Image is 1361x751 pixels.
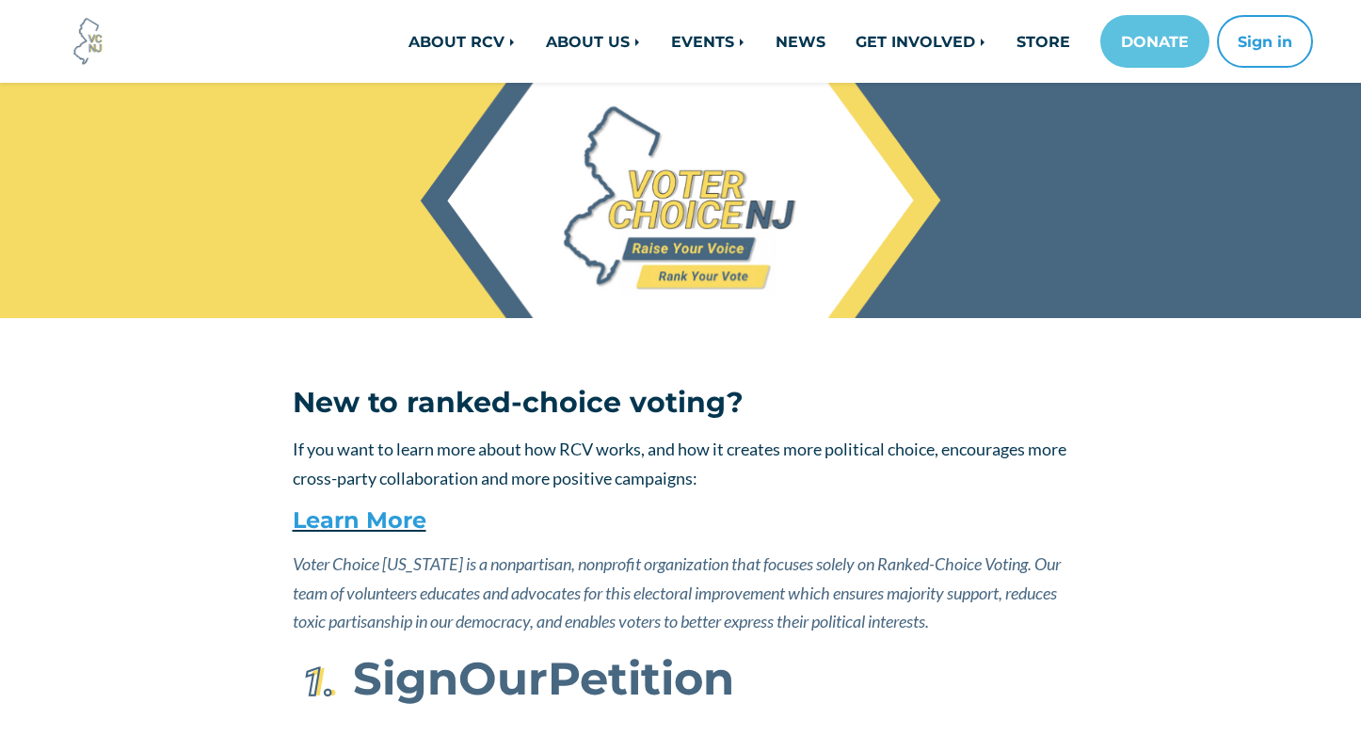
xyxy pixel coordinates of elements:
[656,23,761,60] a: EVENTS
[393,23,531,60] a: ABOUT RCV
[63,16,114,67] img: Voter Choice NJ
[1217,15,1313,68] button: Sign in or sign up
[841,23,1001,60] a: GET INVOLVED
[293,386,1069,420] h3: New to ranked-choice voting?
[293,435,1069,492] p: If you want to learn more about how RCV works, and how it creates more political choice, encourag...
[761,23,841,60] a: NEWS
[293,506,426,534] a: Learn More
[353,650,734,706] strong: Sign Petition
[1001,23,1085,60] a: STORE
[1100,15,1209,68] a: DONATE
[531,23,656,60] a: ABOUT US
[278,15,1313,68] nav: Main navigation
[293,553,1061,631] em: Voter Choice [US_STATE] is a nonpartisan, nonprofit organization that focuses solely on Ranked-Ch...
[293,659,340,706] img: First
[458,650,548,706] span: Our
